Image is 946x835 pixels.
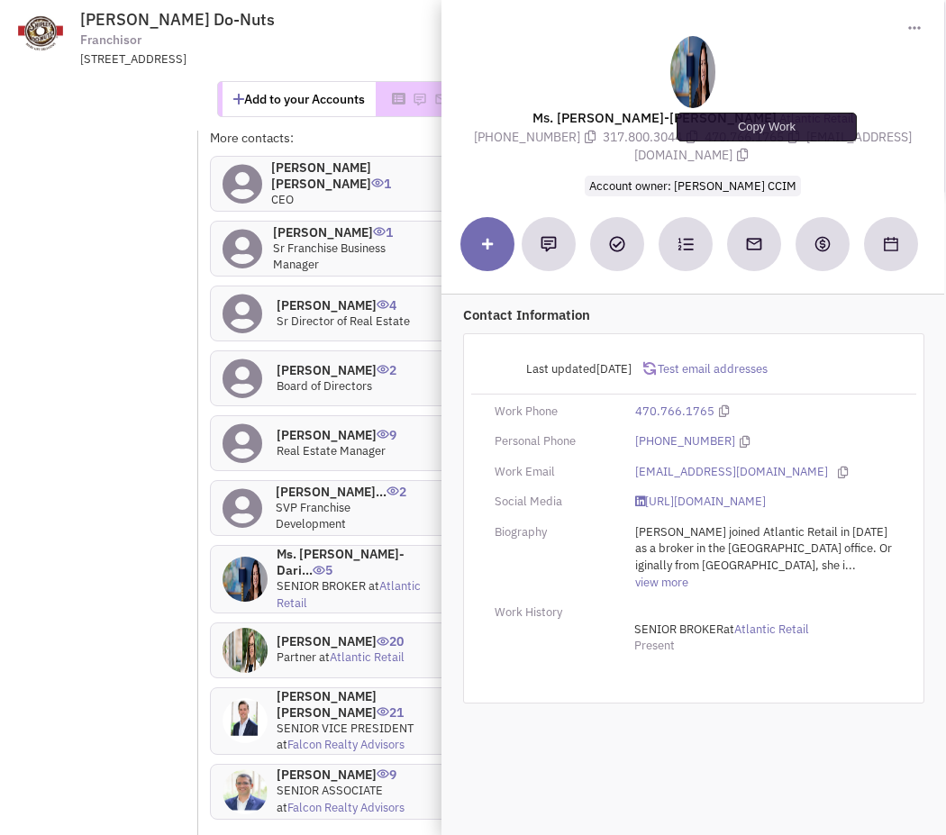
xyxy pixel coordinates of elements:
[463,305,924,324] p: Contact Information
[277,767,422,783] h4: [PERSON_NAME]
[313,549,332,578] span: 5
[634,622,723,637] span: SENIOR BROKER
[330,649,405,665] a: Atlantic Retail
[80,31,141,50] span: Franchisor
[377,637,389,646] img: icon-UserInteraction.png
[483,494,623,511] div: Social Media
[670,36,715,108] img: 3Z8gG129fkSsLNfl0W-x7Q.png
[635,575,688,592] a: view more
[373,227,386,236] img: icon-UserInteraction.png
[223,698,268,743] img: 8mMxza9UE0SVjCBdzNmgxA.png
[377,365,389,374] img: icon-UserInteraction.png
[377,430,389,439] img: icon-UserInteraction.png
[541,236,557,252] img: Add a note
[377,691,404,721] span: 21
[276,500,350,532] span: SVP Franchise Development
[377,284,396,313] span: 4
[277,800,405,815] span: at
[223,557,268,602] img: 3Z8gG129fkSsLNfl0W-x7Q.png
[635,433,735,450] a: [PHONE_NUMBER]
[434,92,449,106] img: Please add to your accounts
[276,484,422,500] h4: [PERSON_NAME]...
[287,800,405,815] a: Falcon Realty Advisors
[273,224,422,241] h4: [PERSON_NAME]
[277,297,410,313] h4: [PERSON_NAME]
[210,129,433,147] div: More contacts:
[532,109,777,126] lable: Ms. [PERSON_NAME]-[PERSON_NAME]
[377,620,404,649] span: 20
[377,769,389,778] img: icon-UserInteraction.png
[635,494,766,511] a: [URL][DOMAIN_NAME]
[596,361,632,377] span: [DATE]
[677,113,857,141] div: Copy Work
[377,349,396,378] span: 2
[377,707,389,716] img: icon-UserInteraction.png
[271,192,294,207] span: CEO
[678,236,694,252] img: Subscribe to a cadence
[277,427,396,443] h4: [PERSON_NAME]
[371,178,384,187] img: icon-UserInteraction.png
[319,649,405,665] span: at
[313,566,325,575] img: icon-UserInteraction.png
[814,235,832,253] img: Create a deal
[656,361,768,377] span: Test email addresses
[634,638,675,653] span: Present
[433,129,545,147] div: Role
[483,524,623,541] div: Biography
[603,129,705,145] span: 317.800.3044
[483,352,643,386] div: Last updated
[635,464,828,481] a: [EMAIL_ADDRESS][DOMAIN_NAME]
[277,443,386,458] span: Real Estate Manager
[277,578,421,611] span: at
[745,235,763,253] img: Send an email
[483,404,623,421] div: Work Phone
[287,737,405,752] a: Falcon Realty Advisors
[483,464,623,481] div: Work Email
[277,578,421,611] a: Atlantic Retail
[377,413,396,443] span: 9
[371,162,391,192] span: 1
[277,688,422,721] h4: [PERSON_NAME] [PERSON_NAME]
[277,737,405,752] span: at
[635,524,892,590] span: [PERSON_NAME] joined Atlantic Retail in [DATE] as a broker in the [GEOGRAPHIC_DATA] office. Origi...
[377,753,396,783] span: 9
[609,236,625,252] img: Add a Task
[634,622,809,637] span: at
[585,176,801,196] span: Account owner: [PERSON_NAME] CCIM
[734,622,809,639] a: Atlantic Retail
[377,300,389,309] img: icon-UserInteraction.png
[80,51,550,68] div: [STREET_ADDRESS]
[277,313,410,329] span: Sr Director of Real Estate
[884,237,898,251] img: Schedule a Meeting
[387,470,406,500] span: 2
[483,433,623,450] div: Personal Phone
[277,578,366,594] span: SENIOR BROKER
[80,9,275,30] span: [PERSON_NAME] Do-Nuts
[277,378,372,394] span: Board of Directors
[223,628,268,673] img: YiSWD3NUq0Oura99d7vaQQ.png
[277,783,383,798] span: SENIOR ASSOCIATE
[635,404,714,421] a: 470.766.1765
[277,546,422,578] h4: Ms. [PERSON_NAME]-Dari...
[277,649,316,665] span: Partner
[373,211,393,241] span: 1
[474,129,603,145] span: [PHONE_NUMBER]
[483,604,623,622] div: Work History
[277,633,405,649] h4: [PERSON_NAME]
[413,92,427,106] img: Please add to your accounts
[387,486,399,495] img: icon-UserInteraction.png
[271,159,422,192] h4: [PERSON_NAME] [PERSON_NAME]
[223,769,268,814] img: mGzNggxqe0-uC8wWzxoKvQ.png
[277,721,414,736] span: SENIOR VICE PRESIDENT
[277,362,396,378] h4: [PERSON_NAME]
[273,241,386,273] span: Sr Franchise Business Manager
[223,82,376,116] button: Add to your Accounts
